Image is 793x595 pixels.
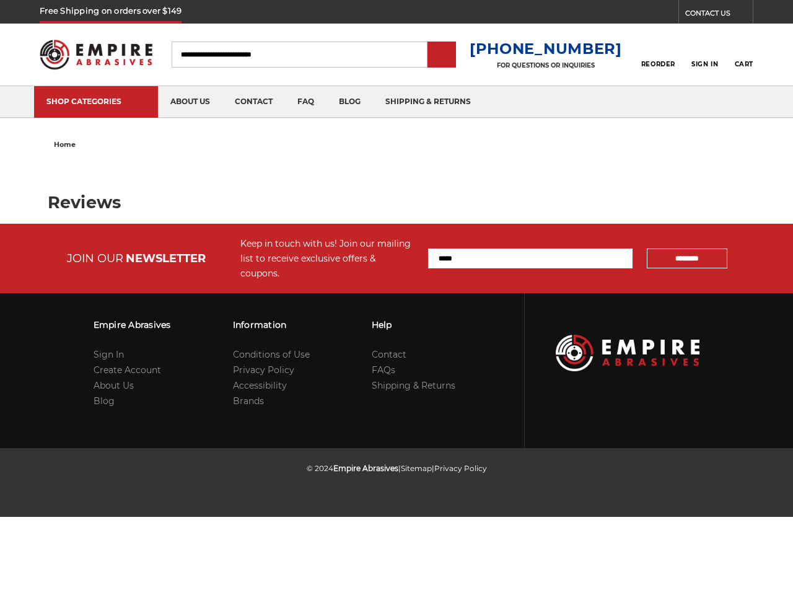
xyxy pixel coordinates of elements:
[333,464,398,473] span: Empire Abrasives
[48,194,746,211] h1: Reviews
[434,464,487,473] a: Privacy Policy
[735,41,753,68] a: Cart
[556,335,700,372] img: Empire Abrasives Logo Image
[126,252,206,265] span: NEWSLETTER
[285,86,326,118] a: faq
[691,60,718,68] span: Sign In
[54,140,76,149] span: home
[240,236,416,281] div: Keep in touch with us! Join our mailing list to receive exclusive offers & coupons.
[46,97,146,106] div: SHOP CATEGORIES
[158,86,222,118] a: about us
[372,349,406,360] a: Contact
[429,43,454,68] input: Submit
[373,86,483,118] a: shipping & returns
[233,395,264,407] a: Brands
[372,364,395,376] a: FAQs
[372,312,455,338] h3: Help
[94,312,171,338] h3: Empire Abrasives
[233,380,287,391] a: Accessibility
[685,6,753,24] a: CONTACT US
[372,380,455,391] a: Shipping & Returns
[67,252,123,265] span: JOIN OUR
[401,464,432,473] a: Sitemap
[641,41,675,68] a: Reorder
[94,395,115,407] a: Blog
[307,461,487,476] p: © 2024 | |
[94,380,134,391] a: About Us
[233,312,310,338] h3: Information
[40,32,152,76] img: Empire Abrasives
[470,61,622,69] p: FOR QUESTIONS OR INQUIRIES
[233,364,294,376] a: Privacy Policy
[233,349,310,360] a: Conditions of Use
[470,40,622,58] a: [PHONE_NUMBER]
[222,86,285,118] a: contact
[94,364,161,376] a: Create Account
[735,60,753,68] span: Cart
[641,60,675,68] span: Reorder
[326,86,373,118] a: blog
[94,349,124,360] a: Sign In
